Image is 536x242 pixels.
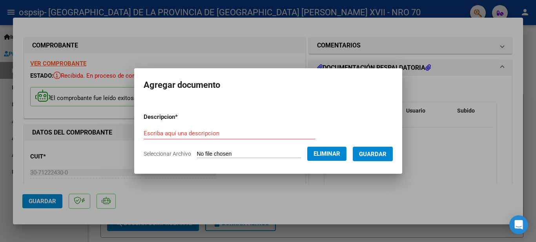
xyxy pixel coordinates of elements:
[144,113,219,122] p: Descripcion
[307,147,346,161] button: Eliminar
[509,215,528,234] div: Open Intercom Messenger
[353,147,393,161] button: Guardar
[144,151,191,157] span: Seleccionar Archivo
[359,151,387,158] span: Guardar
[314,150,340,157] span: Eliminar
[144,78,393,93] h2: Agregar documento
